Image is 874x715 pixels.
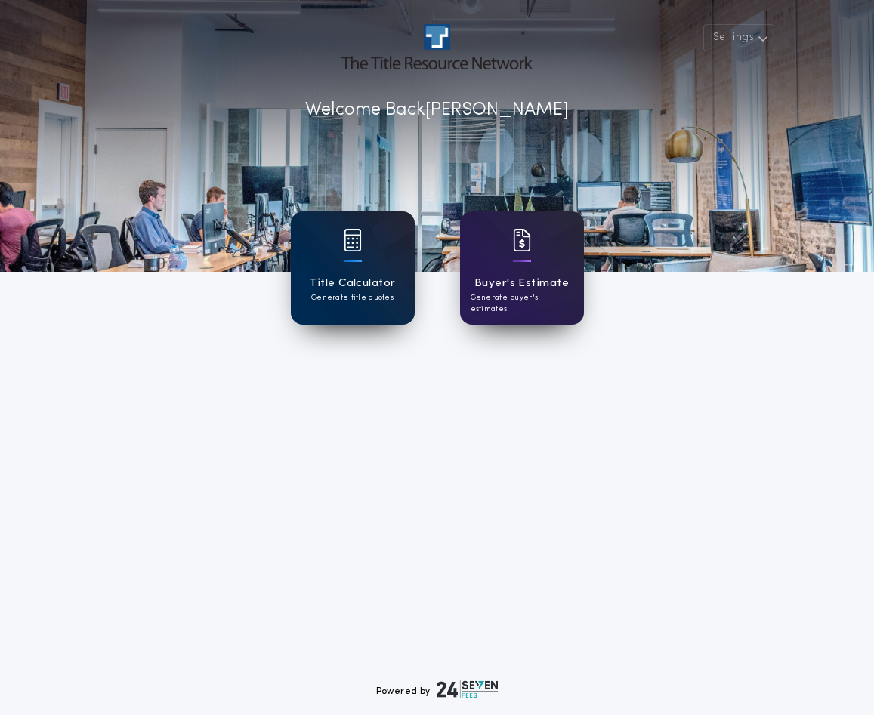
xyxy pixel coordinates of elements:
div: Powered by [376,680,499,698]
a: card iconTitle CalculatorGenerate title quotes [291,211,415,325]
p: Welcome Back [PERSON_NAME] [305,97,569,124]
a: card iconBuyer's EstimateGenerate buyer's estimates [460,211,584,325]
p: Generate title quotes [311,292,394,304]
h1: Title Calculator [309,275,395,292]
img: logo [437,680,499,698]
img: account-logo [341,24,532,69]
img: card icon [513,229,531,251]
img: card icon [344,229,362,251]
button: Settings [703,24,774,51]
p: Generate buyer's estimates [471,292,573,315]
h1: Buyer's Estimate [474,275,569,292]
